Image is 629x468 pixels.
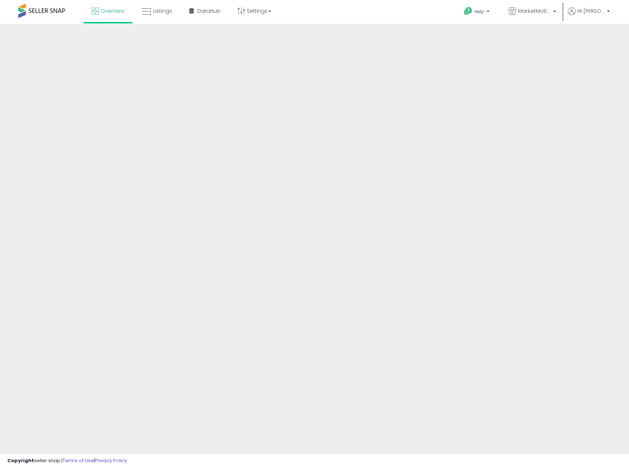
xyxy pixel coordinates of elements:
[474,8,484,15] span: Help
[577,7,605,15] span: Hi [PERSON_NAME]
[464,7,473,16] i: Get Help
[518,7,551,15] span: MarketMotions
[458,1,497,24] a: Help
[568,7,610,24] a: Hi [PERSON_NAME]
[153,7,172,15] span: Listings
[101,7,124,15] span: Overview
[197,7,220,15] span: DataHub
